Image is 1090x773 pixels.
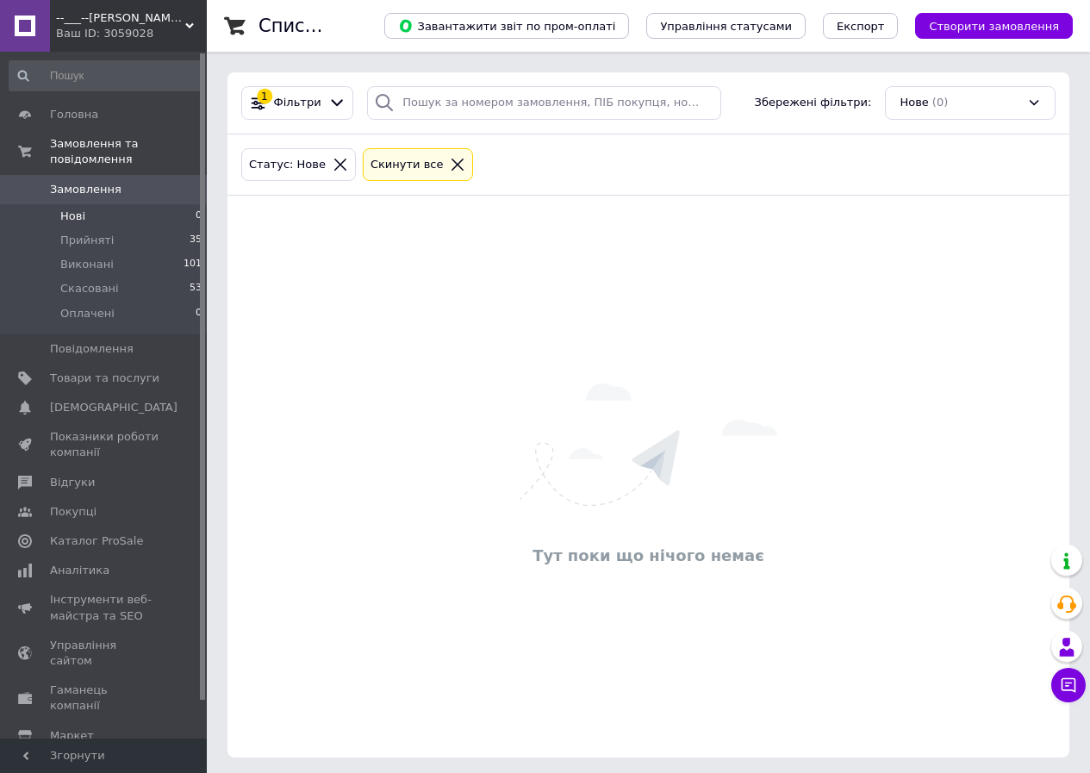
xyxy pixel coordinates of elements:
[196,306,202,321] span: 0
[50,504,97,520] span: Покупці
[50,400,178,415] span: [DEMOGRAPHIC_DATA]
[236,545,1061,566] div: Тут поки що нічого немає
[898,19,1073,32] a: Створити замовлення
[660,20,792,33] span: Управління статусами
[50,429,159,460] span: Показники роботи компанії
[50,371,159,386] span: Товари та послуги
[56,10,185,26] span: --___--ALEX-AUTO--___--
[823,13,899,39] button: Експорт
[50,182,121,197] span: Замовлення
[9,60,203,91] input: Пошук
[50,728,94,744] span: Маркет
[50,107,98,122] span: Головна
[929,20,1059,33] span: Створити замовлення
[56,26,207,41] div: Ваш ID: 3059028
[50,533,143,549] span: Каталог ProSale
[755,95,872,111] span: Збережені фільтри:
[384,13,629,39] button: Завантажити звіт по пром-оплаті
[60,281,119,296] span: Скасовані
[932,96,948,109] span: (0)
[257,89,272,104] div: 1
[50,563,109,578] span: Аналітика
[246,156,329,174] div: Статус: Нове
[50,136,207,167] span: Замовлення та повідомлення
[196,209,202,224] span: 0
[50,683,159,714] span: Гаманець компанії
[50,341,134,357] span: Повідомлення
[646,13,806,39] button: Управління статусами
[837,20,885,33] span: Експорт
[50,638,159,669] span: Управління сайтом
[258,16,433,36] h1: Список замовлень
[50,475,95,490] span: Відгуки
[60,306,115,321] span: Оплачені
[274,95,321,111] span: Фільтри
[900,95,928,111] span: Нове
[915,13,1073,39] button: Створити замовлення
[60,233,114,248] span: Прийняті
[60,257,114,272] span: Виконані
[367,86,721,120] input: Пошук за номером замовлення, ПІБ покупця, номером телефону, Email, номером накладної
[60,209,85,224] span: Нові
[190,233,202,248] span: 35
[398,18,615,34] span: Завантажити звіт по пром-оплаті
[367,156,447,174] div: Cкинути все
[1051,668,1086,702] button: Чат з покупцем
[184,257,202,272] span: 101
[190,281,202,296] span: 53
[50,592,159,623] span: Інструменти веб-майстра та SEO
